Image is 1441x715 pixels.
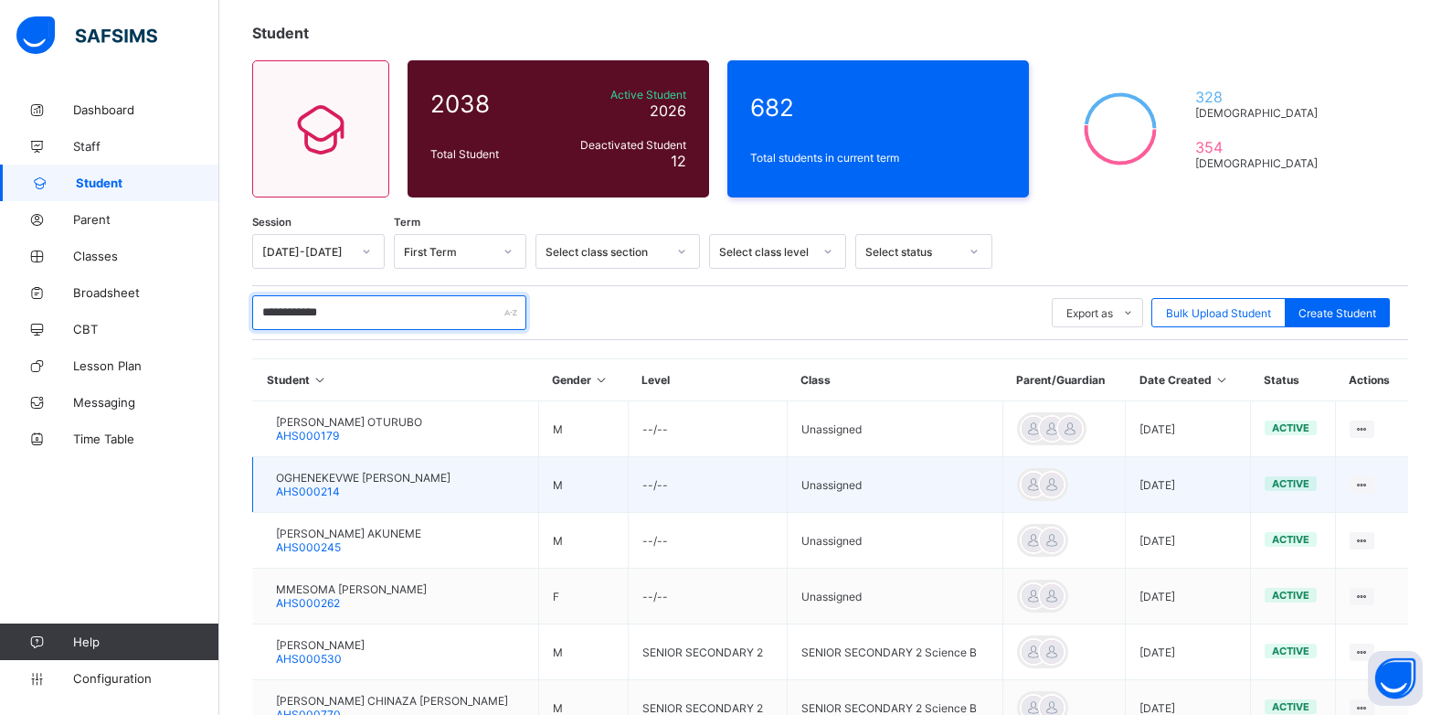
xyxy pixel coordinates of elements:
[750,93,1006,122] span: 682
[787,513,1002,569] td: Unassigned
[546,245,666,259] div: Select class section
[1272,589,1309,602] span: active
[538,359,628,401] th: Gender
[787,401,1002,457] td: Unassigned
[1126,457,1250,513] td: [DATE]
[865,245,959,259] div: Select status
[430,90,547,118] span: 2038
[628,457,787,513] td: --/--
[787,569,1002,624] td: Unassigned
[1272,533,1309,546] span: active
[1126,359,1250,401] th: Date Created
[276,485,340,498] span: AHS000214
[556,88,686,101] span: Active Student
[76,176,219,190] span: Student
[787,457,1002,513] td: Unassigned
[1195,156,1326,170] span: [DEMOGRAPHIC_DATA]
[1126,401,1250,457] td: [DATE]
[276,652,342,666] span: AHS000530
[1126,513,1250,569] td: [DATE]
[1002,359,1126,401] th: Parent/Guardian
[1272,700,1309,713] span: active
[262,245,351,259] div: [DATE]-[DATE]
[276,429,339,443] span: AHS000179
[787,624,1002,680] td: SENIOR SECONDARY 2 Science B
[1195,88,1326,106] span: 328
[313,373,328,387] i: Sort in Ascending Order
[538,569,628,624] td: F
[1335,359,1408,401] th: Actions
[594,373,609,387] i: Sort in Ascending Order
[628,513,787,569] td: --/--
[1066,306,1113,320] span: Export as
[671,152,686,170] span: 12
[73,432,219,446] span: Time Table
[276,527,421,540] span: [PERSON_NAME] AKUNEME
[628,401,787,457] td: --/--
[1272,477,1309,490] span: active
[538,401,628,457] td: M
[73,212,219,227] span: Parent
[1272,422,1309,434] span: active
[73,358,219,373] span: Lesson Plan
[538,624,628,680] td: M
[538,513,628,569] td: M
[276,582,427,596] span: MMESOMA [PERSON_NAME]
[650,101,686,120] span: 2026
[16,16,157,55] img: safsims
[73,139,219,154] span: Staff
[276,596,340,610] span: AHS000262
[73,395,219,410] span: Messaging
[276,415,422,429] span: [PERSON_NAME] OTURUBO
[252,216,291,229] span: Session
[73,322,219,336] span: CBT
[1214,373,1230,387] i: Sort in Ascending Order
[1126,624,1250,680] td: [DATE]
[73,671,218,686] span: Configuration
[253,359,539,401] th: Student
[276,540,341,554] span: AHS000245
[276,638,365,652] span: [PERSON_NAME]
[628,569,787,624] td: --/--
[1126,569,1250,624] td: [DATE]
[404,245,493,259] div: First Term
[1298,306,1376,320] span: Create Student
[1195,106,1326,120] span: [DEMOGRAPHIC_DATA]
[538,457,628,513] td: M
[787,359,1002,401] th: Class
[1368,651,1423,706] button: Open asap
[276,694,508,708] span: [PERSON_NAME] CHINAZA [PERSON_NAME]
[628,624,787,680] td: SENIOR SECONDARY 2
[73,249,219,263] span: Classes
[73,635,218,649] span: Help
[1195,138,1326,156] span: 354
[628,359,787,401] th: Level
[73,102,219,117] span: Dashboard
[73,285,219,300] span: Broadsheet
[556,138,686,152] span: Deactivated Student
[252,24,309,42] span: Student
[394,216,420,229] span: Term
[750,151,1006,165] span: Total students in current term
[276,471,450,485] span: OGHENEKEVWE [PERSON_NAME]
[1250,359,1335,401] th: Status
[1166,306,1271,320] span: Bulk Upload Student
[1272,645,1309,657] span: active
[426,143,552,165] div: Total Student
[719,245,812,259] div: Select class level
